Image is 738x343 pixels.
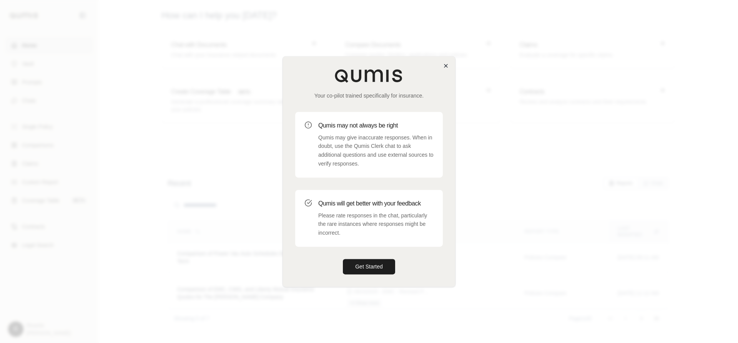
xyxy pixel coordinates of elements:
[295,92,443,99] p: Your co-pilot trained specifically for insurance.
[318,133,434,168] p: Qumis may give inaccurate responses. When in doubt, use the Qumis Clerk chat to ask additional qu...
[334,69,404,83] img: Qumis Logo
[343,259,395,274] button: Get Started
[318,199,434,208] h3: Qumis will get better with your feedback
[318,121,434,130] h3: Qumis may not always be right
[318,211,434,237] p: Please rate responses in the chat, particularly the rare instances where responses might be incor...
